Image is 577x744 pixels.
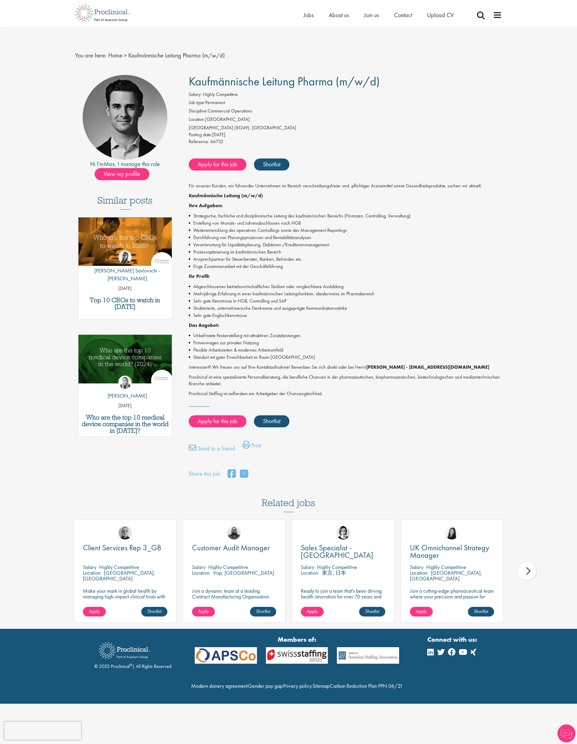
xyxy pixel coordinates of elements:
[190,647,261,664] img: APSCo
[189,108,502,116] li: Commercial Operations
[189,108,208,115] label: Discipline:
[189,354,502,361] li: Standort mit guter Erreichbarkeit im Raum [GEOGRAPHIC_DATA]
[301,564,314,570] span: Salary
[124,51,127,59] span: >
[141,607,167,616] a: Shortlist
[83,569,155,582] p: [GEOGRAPHIC_DATA], [GEOGRAPHIC_DATA]
[189,339,502,346] li: Firmenwagen zur privaten Nutzung
[189,220,502,227] li: Erstellung von Monats- und Jahresabschlüssen nach HGB
[192,569,210,576] span: Location:
[332,647,404,664] img: APSCo
[208,564,248,570] p: Highly Competitive
[227,526,241,540] img: Ashley Bennett
[189,74,380,89] span: Kaufmännische Leitung Pharma (m/w/d)
[189,283,502,290] li: Abgeschlossenes betriebswirtschaftliches Studium oder vergleichbare Ausbildung
[83,564,96,570] span: Salary
[78,267,172,282] p: [PERSON_NAME] Savlovschi - [PERSON_NAME]
[191,682,248,689] a: Modern slavery agreement
[189,273,210,279] strong: Ihr Profil:
[240,468,248,481] a: share on twitter
[189,138,209,145] label: Reference:
[104,160,115,168] a: Max
[89,608,100,614] span: Apply
[192,588,276,611] p: Join a dynamic team at a leading Contract Manufacturing Organisation and contribute to groundbrea...
[189,241,502,248] li: Verantwortung für Liquiditätsplanung, Debitoren-/Kreditorenmanagement
[97,195,153,210] h3: Similar posts
[189,322,219,328] strong: Das Angebot:
[329,11,349,19] a: About us
[189,332,502,339] li: Unbefristete Festanstellung mit attraktiven Zusatzleistungen
[195,635,399,644] strong: Members of:
[189,99,502,108] li: Permanent
[313,682,329,689] a: Sitemap
[304,11,314,19] a: Jobs
[445,526,459,540] a: Numhom Sudsok
[518,562,536,580] div: next
[189,374,502,388] p: Proclinical ist eine spezialisierte Personalberatung, die berufliche Chancen in der pharmazeutisc...
[189,202,223,209] strong: Ihre Aufgaben:
[416,608,427,614] span: Apply
[189,444,235,456] a: Send to a friend
[189,158,246,171] a: Apply for this job
[410,588,494,611] p: Join a cutting-edge pharmaceutical team where your precision and passion for strategy will help s...
[189,346,502,354] li: Flexible Arbeitszeiten & modernes Arbeitsumfeld
[410,569,428,576] span: Location:
[78,285,172,292] p: [DATE]
[189,183,502,397] div: Job description
[254,158,289,171] a: Shortlist
[189,183,502,189] p: Für unseren Kunden, ein führendes Unternehmen im Bereich verschreibungsfreier und -pflichtiger Ar...
[189,131,502,138] div: [DATE]
[128,51,225,59] span: Kaufmännische Leitung Pharma (m/w/d)
[81,414,169,434] a: Who are the top 10 medical device companies in the world in [DATE]?
[250,607,276,616] a: Shortlist
[189,192,263,199] strong: Kaufmännische Leitung (m/w/d)
[78,402,172,409] p: [DATE]
[189,227,502,234] li: Weiterentwicklung des operativen Controllings sowie des Management-Reportings
[189,125,502,131] div: [GEOGRAPHIC_DATA] (81249), [GEOGRAPHIC_DATA]
[78,217,172,266] img: Top 10 CROs 2025 | Proclinical
[189,116,205,123] label: Location:
[228,468,236,481] a: share on facebook
[410,543,489,560] span: UK Omnichannel Strategy Manager
[118,526,132,540] a: Harry Budge
[83,75,167,160] img: imeage of recruiter Max Slevogt
[410,544,494,559] a: UK Omnichannel Strategy Manager
[83,569,101,576] span: Location:
[189,248,502,256] li: Prozessoptimierung im kaufmännischen Bereich
[189,263,502,270] li: Enge Zusammenarbeit mit der Geschäftsführung
[83,544,167,552] a: Client Services Rep 3_GB
[307,608,318,614] span: Apply
[189,99,205,106] label: Job type:
[557,724,575,742] img: Chatbot
[78,217,172,271] a: Link to a post
[103,376,147,403] a: Hannah Burke [PERSON_NAME]
[301,569,319,576] span: Location:
[94,638,154,663] img: Proclinical Recruitment
[78,335,172,388] a: Link to a post
[410,569,482,582] p: [GEOGRAPHIC_DATA], [GEOGRAPHIC_DATA]
[394,11,412,19] a: Contact
[83,607,106,616] a: Apply
[198,608,209,614] span: Apply
[210,138,223,145] span: 66732
[130,663,132,667] sup: ®
[426,564,466,570] p: Highly Competitive
[359,607,385,616] a: Shortlist
[189,469,220,478] label: Share this job
[189,91,202,98] label: Salary:
[283,682,312,689] a: Privacy policy
[189,234,502,241] li: Durchführung von Planungsprozessen und Rentabilitätsanalysen
[189,305,502,312] li: Strukturierte, unternehmerische Denkweise und ausgeprägte Kommunikationsstärke
[336,526,350,540] img: Nic Choa
[410,607,433,616] a: Apply
[78,335,172,383] img: Top 10 Medical Device Companies 2024
[317,564,357,570] p: Highly Competitive
[410,564,423,570] span: Salary
[301,544,385,559] a: Sales Specialist - [GEOGRAPHIC_DATA]
[192,564,206,570] span: Salary
[203,91,238,97] span: Highly Competitive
